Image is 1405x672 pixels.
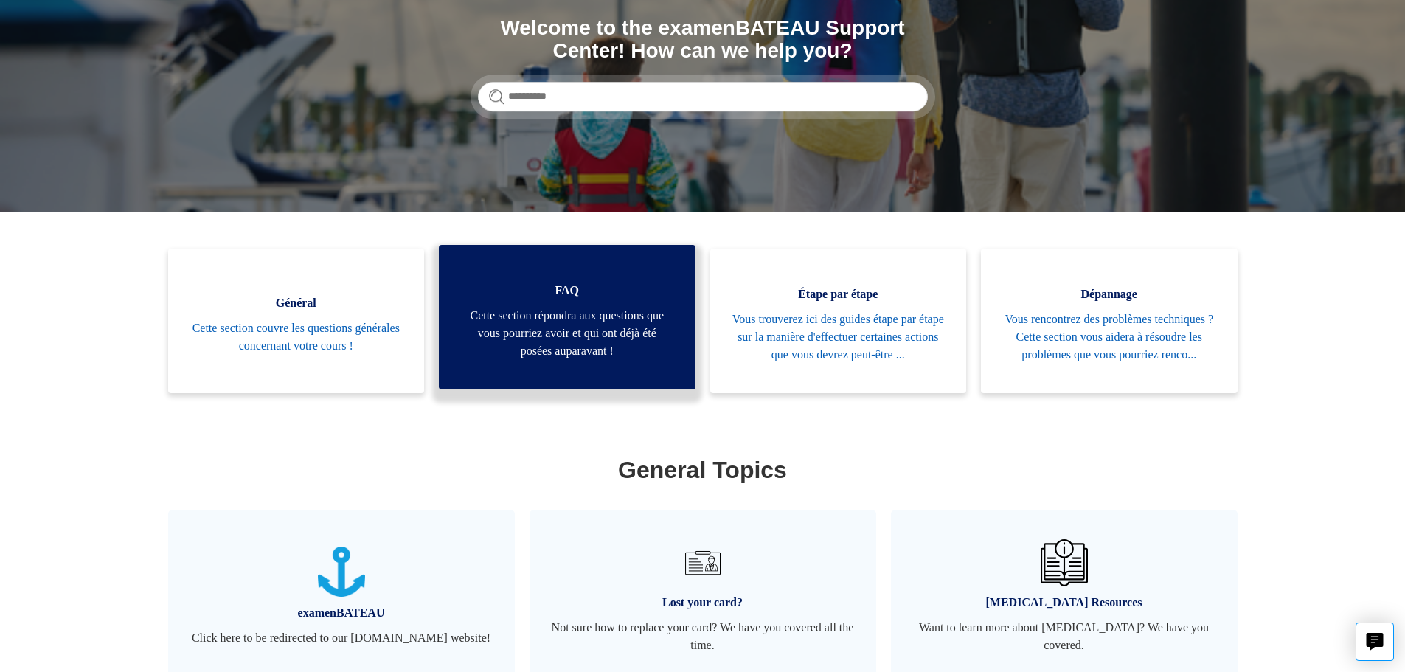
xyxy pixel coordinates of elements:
span: Vous trouverez ici des guides étape par étape sur la manière d'effectuer certaines actions que vo... [732,311,945,364]
span: Cette section répondra aux questions que vous pourriez avoir et qui ont déjà été posées auparavant ! [461,307,673,360]
span: Dépannage [1003,285,1215,303]
span: Click here to be redirected to our [DOMAIN_NAME] website! [190,629,493,647]
span: Étape par étape [732,285,945,303]
img: 01JHREV2E6NG3DHE8VTG8QH796 [1041,539,1088,586]
input: Rechercher [478,82,928,111]
button: Live chat [1356,623,1394,661]
span: Général [190,294,403,312]
h1: General Topics [172,452,1234,488]
a: FAQ Cette section répondra aux questions que vous pourriez avoir et qui ont déjà été posées aupar... [439,245,695,389]
img: 01JTNN85WSQ5FQ6HNXPDSZ7SRA [318,547,365,597]
a: Général Cette section couvre les questions générales concernant votre cours ! [168,249,425,393]
span: Vous rencontrez des problèmes techniques ? Cette section vous aidera à résoudre les problèmes que... [1003,311,1215,364]
a: Étape par étape Vous trouverez ici des guides étape par étape sur la manière d'effectuer certaine... [710,249,967,393]
img: 01JRG6G4NA4NJ1BVG8MJM761YH [679,539,726,586]
span: examenBATEAU [190,604,493,622]
h1: Welcome to the examenBATEAU Support Center! How can we help you? [478,17,928,63]
span: Cette section couvre les questions générales concernant votre cours ! [190,319,403,355]
span: FAQ [461,282,673,299]
span: [MEDICAL_DATA] Resources [913,594,1215,612]
span: Not sure how to replace your card? We have you covered all the time. [552,619,854,654]
span: Want to learn more about [MEDICAL_DATA]? We have you covered. [913,619,1215,654]
span: Lost your card? [552,594,854,612]
a: Dépannage Vous rencontrez des problèmes techniques ? Cette section vous aidera à résoudre les pro... [981,249,1238,393]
